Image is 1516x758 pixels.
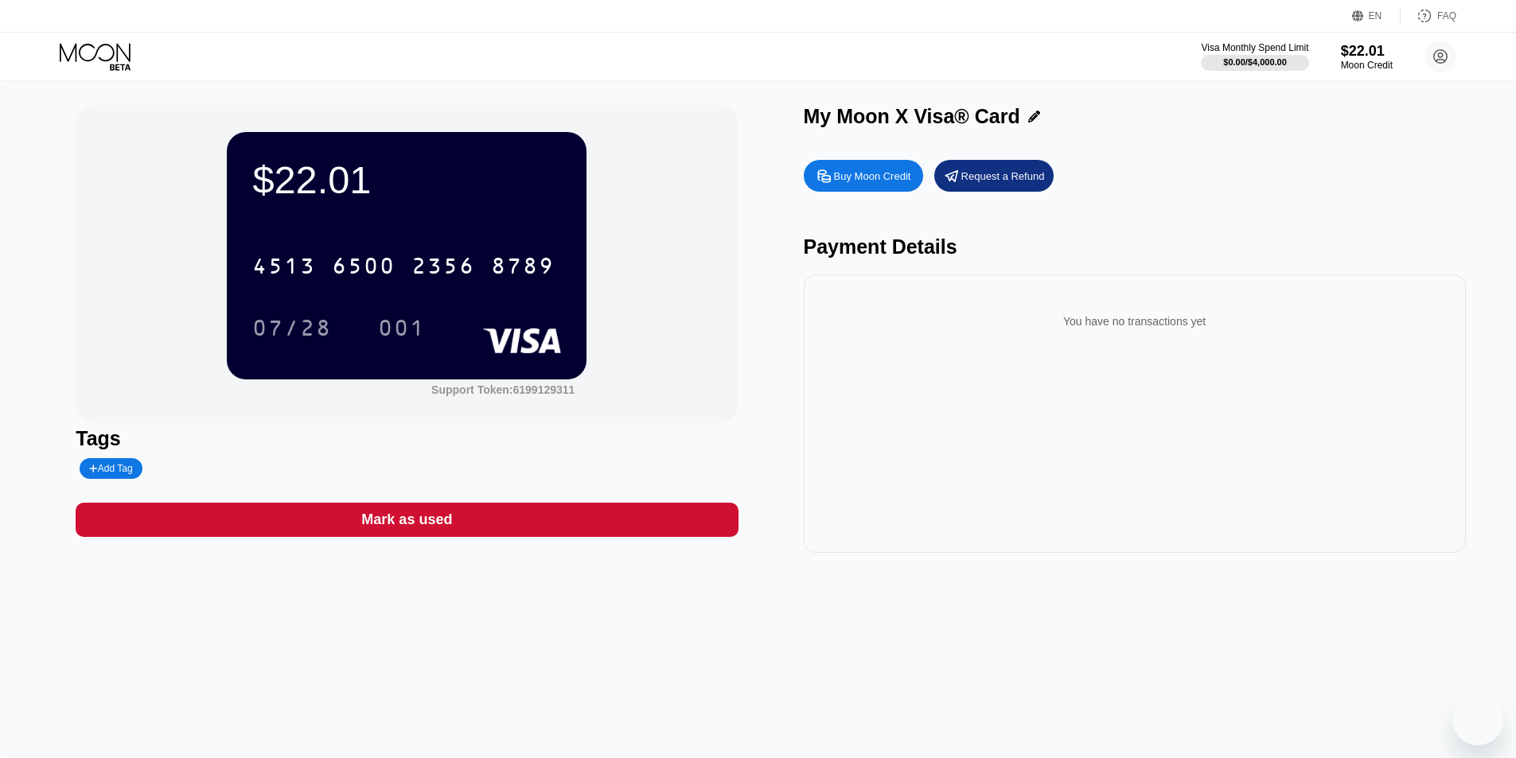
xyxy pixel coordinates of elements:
[411,255,475,281] div: 2356
[252,157,561,202] div: $22.01
[76,427,738,450] div: Tags
[804,235,1466,258] div: Payment Details
[934,160,1054,192] div: Request a Refund
[252,317,332,343] div: 07/28
[76,503,738,537] div: Mark as used
[378,317,426,343] div: 001
[243,246,564,286] div: 4513650023568789
[252,255,316,281] div: 4513
[961,169,1045,183] div: Request a Refund
[1201,42,1308,53] div: Visa Monthly Spend Limit
[1341,43,1393,71] div: $22.01Moon Credit
[491,255,555,281] div: 8789
[332,255,396,281] div: 6500
[431,383,575,396] div: Support Token:6199129311
[1352,8,1401,24] div: EN
[240,308,344,348] div: 07/28
[361,511,452,529] div: Mark as used
[1437,10,1456,21] div: FAQ
[1341,60,1393,71] div: Moon Credit
[431,383,575,396] div: Support Token: 6199129311
[1369,10,1382,21] div: EN
[804,105,1020,128] div: My Moon X Visa® Card
[1201,42,1308,71] div: Visa Monthly Spend Limit$0.00/$4,000.00
[80,458,142,479] div: Add Tag
[804,160,923,192] div: Buy Moon Credit
[89,463,132,474] div: Add Tag
[1401,8,1456,24] div: FAQ
[1452,694,1503,745] iframe: Button to launch messaging window
[1341,43,1393,60] div: $22.01
[816,299,1453,344] div: You have no transactions yet
[366,308,438,348] div: 001
[834,169,911,183] div: Buy Moon Credit
[1223,57,1287,67] div: $0.00 / $4,000.00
